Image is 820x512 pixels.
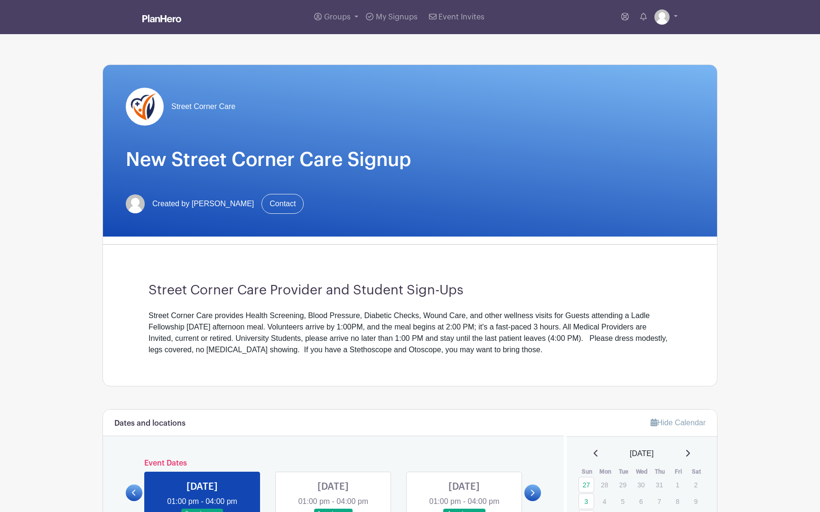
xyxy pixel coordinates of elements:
[669,467,688,476] th: Fri
[651,419,706,427] a: Hide Calendar
[615,467,633,476] th: Tue
[578,477,594,493] a: 27
[596,477,612,492] p: 28
[149,283,671,299] h3: Street Corner Care Provider and Student Sign-Ups
[652,494,667,509] p: 7
[142,459,524,468] h6: Event Dates
[633,477,649,492] p: 30
[126,148,694,171] h1: New Street Corner Care Signup
[654,9,670,25] img: default-ce2991bfa6775e67f084385cd625a349d9dcbb7a52a09fb2fda1e96e2d18dcdb.png
[152,198,254,210] span: Created by [PERSON_NAME]
[324,13,351,21] span: Groups
[630,448,653,459] span: [DATE]
[688,477,704,492] p: 2
[149,310,671,356] div: Street Corner Care provides Health Screening, Blood Pressure, Diabetic Checks, Wound Care, and ot...
[114,419,186,428] h6: Dates and locations
[142,15,181,22] img: logo_white-6c42ec7e38ccf1d336a20a19083b03d10ae64f83f12c07503d8b9e83406b4c7d.svg
[376,13,418,21] span: My Signups
[615,494,631,509] p: 5
[615,477,631,492] p: 29
[633,467,651,476] th: Wed
[596,467,615,476] th: Mon
[670,477,685,492] p: 1
[633,494,649,509] p: 6
[670,494,685,509] p: 8
[652,477,667,492] p: 31
[578,494,594,509] a: 3
[688,494,704,509] p: 9
[438,13,485,21] span: Event Invites
[261,194,304,214] a: Contact
[126,194,145,213] img: default-ce2991bfa6775e67f084385cd625a349d9dcbb7a52a09fb2fda1e96e2d18dcdb.png
[651,467,670,476] th: Thu
[578,467,596,476] th: Sun
[171,101,235,112] span: Street Corner Care
[596,494,612,509] p: 4
[688,467,706,476] th: Sat
[126,88,164,126] img: SCC%20PlanHero.png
